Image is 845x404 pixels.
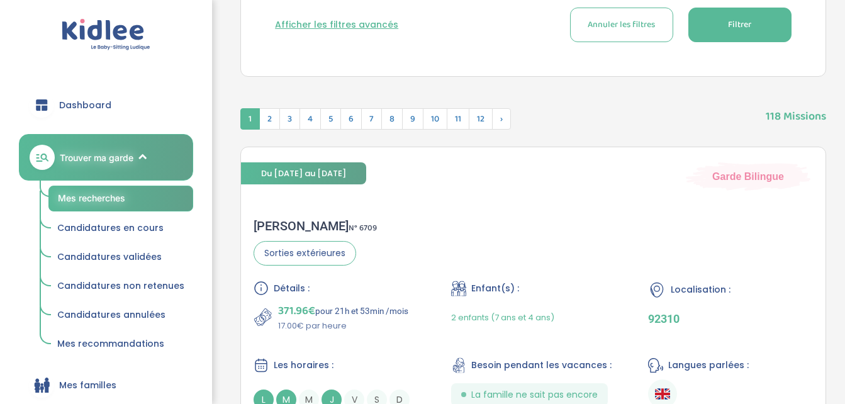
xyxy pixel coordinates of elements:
span: Trouver ma garde [60,151,133,164]
span: Candidatures validées [57,250,162,263]
span: Suivant » [492,108,511,130]
a: Mes recherches [48,186,193,211]
span: Sorties extérieures [254,241,356,266]
span: 11 [447,108,469,130]
span: Mes recommandations [57,337,164,350]
span: 9 [402,108,423,130]
span: Filtrer [728,18,751,31]
button: Filtrer [688,8,792,42]
span: Candidatures non retenues [57,279,184,292]
span: Les horaires : [274,359,333,372]
button: Afficher les filtres avancés [275,18,398,31]
div: [PERSON_NAME] [254,218,377,233]
span: 7 [361,108,382,130]
span: Annuler les filtres [588,18,655,31]
span: 8 [381,108,403,130]
span: N° 6709 [349,222,377,235]
a: Candidatures validées [48,245,193,269]
a: Mes recommandations [48,332,193,356]
span: La famille ne sait pas encore [471,388,598,401]
span: 118 Missions [766,96,826,125]
button: Annuler les filtres [570,8,673,42]
span: Candidatures annulées [57,308,165,321]
span: Mes familles [59,379,116,392]
span: 1 [240,108,260,130]
p: 92310 [648,312,813,325]
span: Candidatures en cours [57,222,164,234]
span: 371.96€ [278,302,315,320]
span: 5 [320,108,341,130]
p: pour 21h et 53min /mois [278,302,408,320]
span: Détails : [274,282,310,295]
span: Besoin pendant les vacances : [471,359,612,372]
span: 3 [279,108,300,130]
span: Localisation : [671,283,730,296]
a: Candidatures en cours [48,216,193,240]
img: logo.svg [62,19,150,51]
p: 17.00€ par heure [278,320,408,332]
span: 2 [259,108,280,130]
img: Anglais [655,386,670,401]
span: Mes recherches [58,193,125,203]
span: 12 [469,108,493,130]
span: Garde Bilingue [712,169,784,183]
span: Enfant(s) : [471,282,519,295]
a: Trouver ma garde [19,134,193,181]
span: Du [DATE] au [DATE] [241,162,366,184]
span: 6 [340,108,362,130]
span: 2 enfants (7 ans et 4 ans) [451,311,554,323]
span: Dashboard [59,99,111,112]
span: Langues parlées : [668,359,749,372]
a: Candidatures non retenues [48,274,193,298]
span: 10 [423,108,447,130]
span: 4 [299,108,321,130]
a: Dashboard [19,82,193,128]
a: Candidatures annulées [48,303,193,327]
